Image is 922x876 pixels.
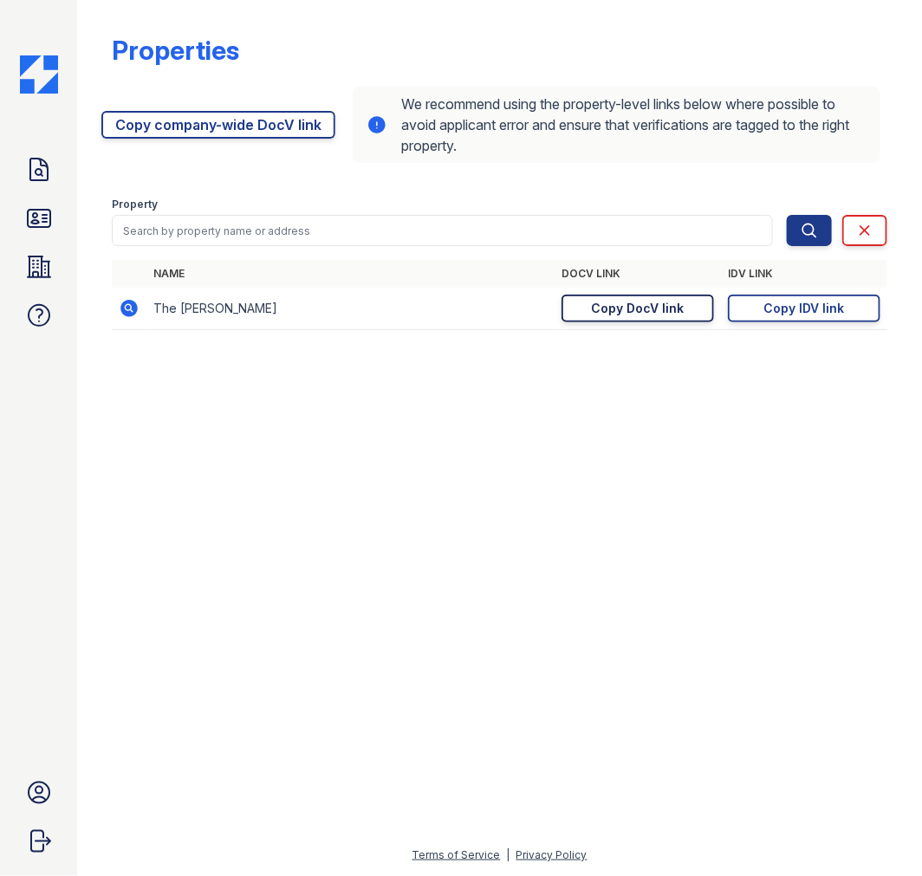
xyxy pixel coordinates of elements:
div: Copy IDV link [764,300,845,317]
a: Copy DocV link [562,295,714,322]
th: IDV Link [721,260,887,288]
div: Properties [112,35,239,66]
th: Name [146,260,555,288]
a: Copy IDV link [728,295,880,322]
input: Search by property name or address [112,215,773,246]
div: | [507,848,510,861]
img: CE_Icon_Blue-c292c112584629df590d857e76928e9f676e5b41ef8f769ba2f05ee15b207248.png [20,55,58,94]
div: Copy DocV link [592,300,685,317]
a: Terms of Service [412,848,501,861]
a: Privacy Policy [516,848,588,861]
div: We recommend using the property-level links below where possible to avoid applicant error and ens... [353,87,880,163]
th: DocV Link [555,260,721,288]
label: Property [112,198,158,211]
td: The [PERSON_NAME] [146,288,555,330]
a: Copy company-wide DocV link [101,111,335,139]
